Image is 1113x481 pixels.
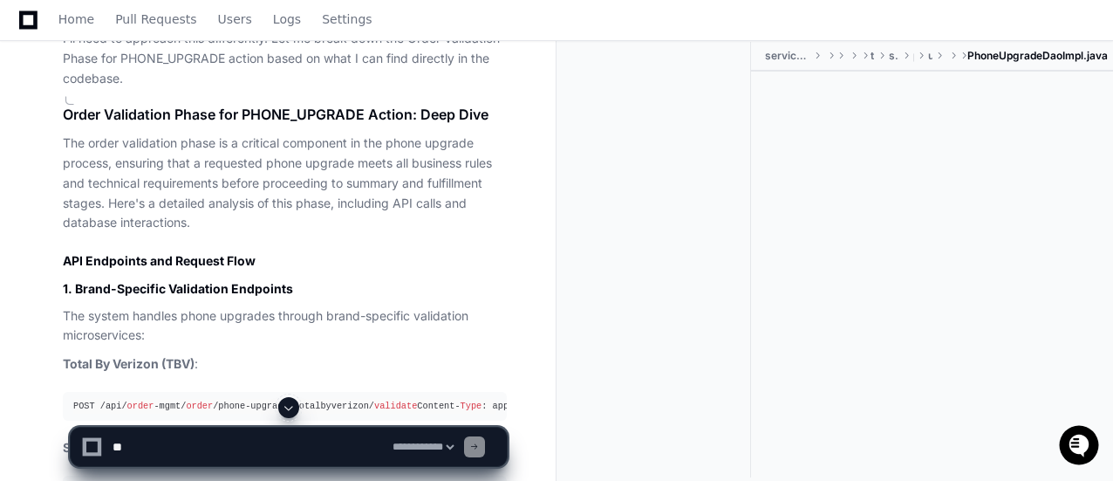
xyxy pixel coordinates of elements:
[17,17,52,52] img: PlayerZero
[63,134,507,233] p: The order validation phase is a critical component in the phone upgrade process, ensuring that a ...
[58,14,94,24] span: Home
[63,104,507,125] h1: Order Validation Phase for PHONE_UPGRADE Action: Deep Dive
[967,49,1108,63] span: PhoneUpgradeDaoImpl.java
[322,14,372,24] span: Settings
[1057,423,1104,471] iframe: Open customer support
[913,49,914,63] span: phone
[123,182,211,196] a: Powered byPylon
[63,356,195,371] strong: Total By Verizon (TBV)
[174,183,211,196] span: Pylon
[765,49,809,63] span: serviceplan-phone-upgrade-tbv
[273,14,301,24] span: Logs
[59,130,286,148] div: Start new chat
[218,14,252,24] span: Users
[63,280,507,298] h3: 1. Brand-Specific Validation Endpoints
[63,306,507,347] p: The system handles phone upgrades through brand-specific validation microservices:
[17,70,318,98] div: Welcome
[871,49,876,63] span: tracfone
[297,135,318,156] button: Start new chat
[17,130,49,161] img: 1736555170064-99ba0984-63c1-480f-8ee9-699278ef63ed
[63,252,507,270] h2: API Endpoints and Request Flow
[63,354,507,374] p: :
[889,49,899,63] span: serviceplan
[928,49,932,63] span: upgrade
[59,148,228,161] div: We're offline, we'll be back soon
[115,14,196,24] span: Pull Requests
[63,29,507,88] p: I'll need to approach this differently. Let me break down the Order Validation Phase for PHONE_UP...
